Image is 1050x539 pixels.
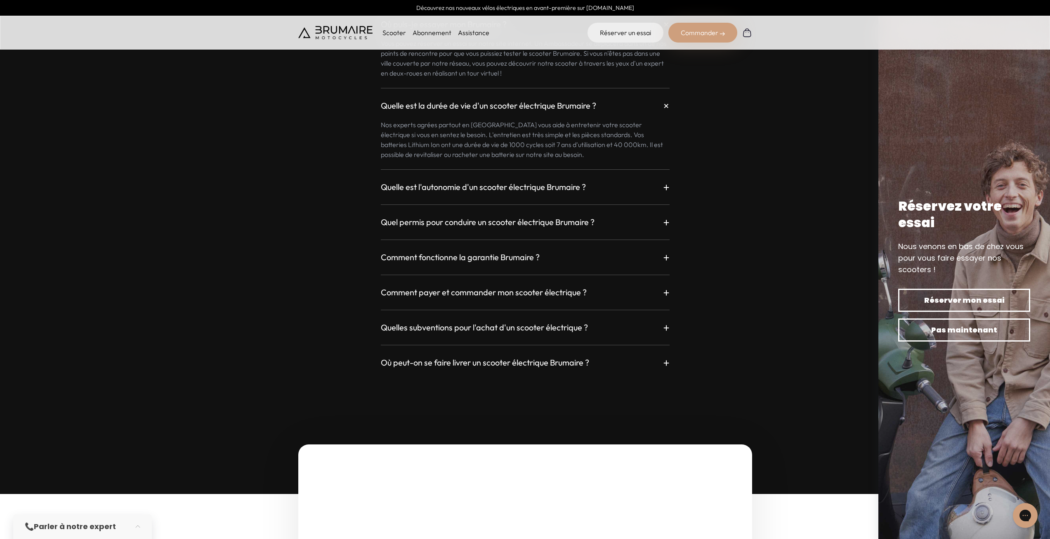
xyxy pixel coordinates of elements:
[413,28,451,37] a: Abonnement
[668,23,737,43] div: Commander
[720,31,725,36] img: right-arrow-2.png
[298,26,373,39] img: Brumaire Motocycles
[381,38,670,78] p: Vous pouvez réserver un essai sur notre site internet. Un Ambassadeur se déplacera dans un de nos...
[663,215,670,230] p: +
[663,250,670,265] p: +
[381,287,587,298] h3: Comment payer et commander mon scooter électrique ?
[1009,500,1042,531] iframe: Gorgias live chat messenger
[663,285,670,300] p: +
[458,28,489,37] a: Assistance
[382,28,406,38] p: Scooter
[381,216,595,228] h3: Quel permis pour conduire un scooter électrique Brumaire ?
[381,322,588,333] h3: Quelles subventions pour l'achat d'un scooter électrique ?
[381,252,540,263] h3: Comment fonctionne la garantie Brumaire ?
[381,100,596,112] h3: Quelle est la durée de vie d'un scooter électrique Brumaire ?
[663,355,670,370] p: +
[663,320,670,335] p: +
[381,357,589,368] h3: Où peut-on se faire livrer un scooter électrique Brumaire ?
[742,28,752,38] img: Panier
[381,120,670,159] p: Nos experts agrées partout en [GEOGRAPHIC_DATA] vous aide à entretenir votre scooter électrique s...
[588,23,663,43] a: Réserver un essai
[658,98,674,114] p: +
[381,181,586,193] h3: Quelle est l'autonomie d'un scooter électrique Brumaire ?
[663,180,670,195] p: +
